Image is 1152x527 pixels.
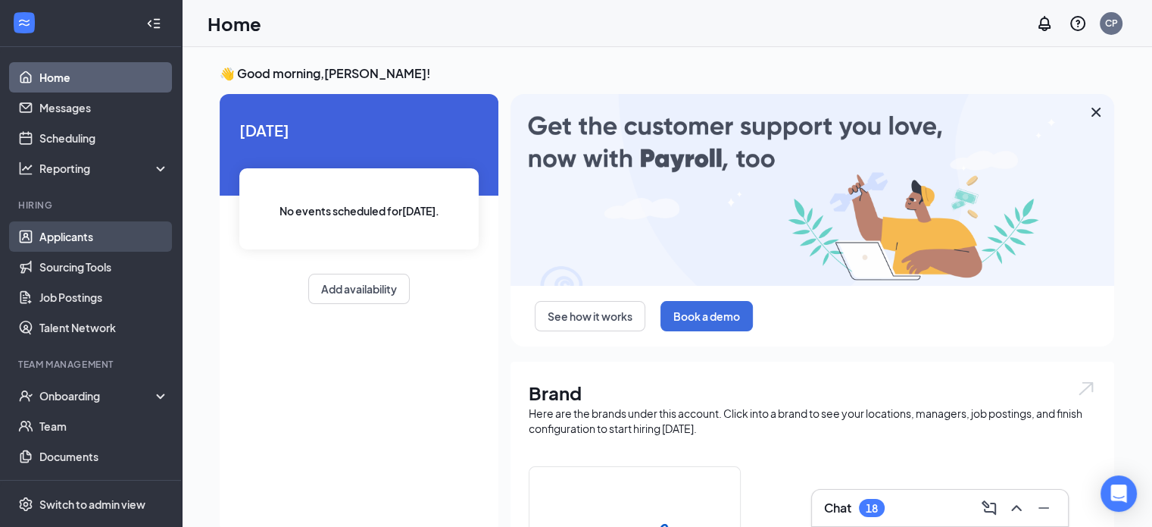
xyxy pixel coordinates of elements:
[308,274,410,304] button: Add availability
[660,301,753,331] button: Book a demo
[18,497,33,512] svg: Settings
[1105,17,1118,30] div: CP
[824,500,851,516] h3: Chat
[1087,103,1105,121] svg: Cross
[39,62,169,93] a: Home
[1035,499,1053,517] svg: Minimize
[39,221,169,252] a: Applicants
[1100,475,1137,512] div: Open Intercom Messenger
[39,161,170,176] div: Reporting
[529,380,1096,406] h1: Brand
[1004,496,1029,520] button: ChevronUp
[208,11,261,36] h1: Home
[39,123,169,153] a: Scheduling
[1007,499,1026,517] svg: ChevronUp
[18,161,33,176] svg: Analysis
[18,358,166,371] div: Team Management
[39,252,169,282] a: Sourcing Tools
[18,199,166,212] div: Hiring
[220,65,1114,82] h3: 👋 Good morning, [PERSON_NAME] !
[529,406,1096,436] div: Here are the brands under this account. Click into a brand to see your locations, managers, job p...
[39,282,169,312] a: Job Postings
[39,93,169,123] a: Messages
[39,441,169,472] a: Documents
[1076,380,1096,397] img: open.6027fd2a22e1237b5b06.svg
[146,16,161,31] svg: Collapse
[1032,496,1056,520] button: Minimize
[1069,14,1087,33] svg: QuestionInfo
[39,388,156,403] div: Onboarding
[1035,14,1054,33] svg: Notifications
[535,301,645,331] button: See how it works
[39,411,169,441] a: Team
[39,497,145,512] div: Switch to admin view
[39,312,169,343] a: Talent Network
[977,496,1001,520] button: ComposeMessage
[39,472,169,502] a: Surveys
[510,94,1114,286] img: payroll-large.gif
[866,502,878,515] div: 18
[18,388,33,403] svg: UserCheck
[279,202,439,219] span: No events scheduled for [DATE] .
[239,118,479,142] span: [DATE]
[17,15,32,30] svg: WorkstreamLogo
[980,499,998,517] svg: ComposeMessage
